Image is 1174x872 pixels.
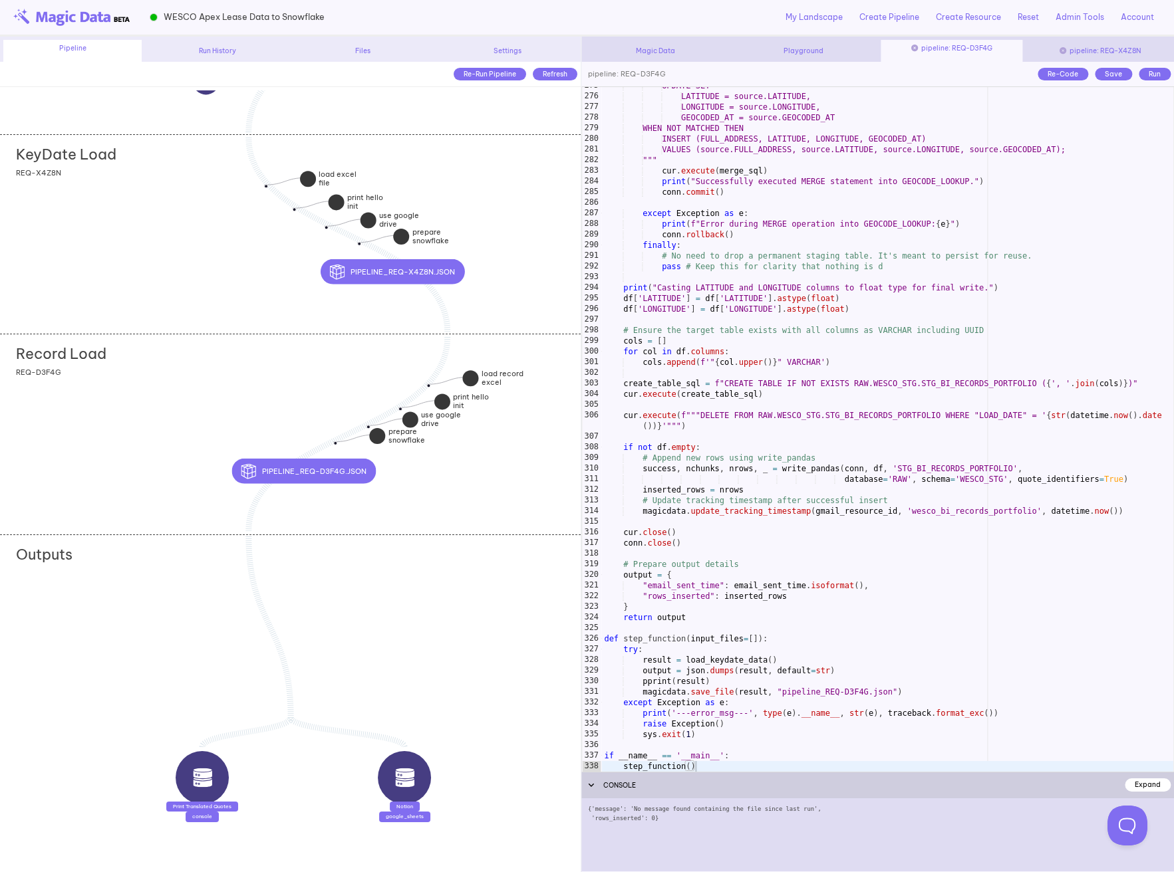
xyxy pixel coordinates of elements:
span: Toggle code folding, rows 332 through 335 [599,697,607,708]
div: pipeline_REQ-X4Z8N.json [392,259,536,284]
div: 296 [582,304,601,314]
div: load record excel [430,383,496,401]
div: Settings [438,46,577,56]
div: print hello init [401,407,468,424]
div: Expand [1125,778,1171,791]
a: Admin Tools [1056,11,1104,23]
button: pipeline_REQ-X4Z8N.json [321,259,464,284]
div: console [186,812,219,821]
span: Toggle code folding, rows 290 through 292 [599,240,607,251]
div: 322 [582,591,601,601]
a: Create Resource [936,11,1001,23]
a: Create Pipeline [859,11,919,23]
div: {'message': 'No message found containing the file since last run', 'rows_inserted': 0} [581,798,1174,871]
div: 321 [582,580,601,591]
div: 277 [582,102,601,112]
div: 295 [582,293,601,304]
strong: use google drive [421,410,461,428]
div: 293 [582,272,601,282]
button: pipeline_REQ-D3F4G.json [232,459,376,484]
div: 332 [582,697,601,708]
span: Toggle code folding, rows 326 through 335 [599,633,607,644]
div: Pipeline [3,40,142,62]
div: 297 [582,314,601,325]
div: Re-Code [1038,68,1088,80]
span: WESCO Apex Lease Data to Snowflake [164,11,325,23]
strong: use google drive [379,211,419,229]
div: use google drive [369,425,436,442]
div: 333 [582,708,601,718]
div: 315 [582,516,601,527]
strong: load excel file [319,169,357,187]
h2: KeyDate Load [16,146,116,163]
div: pipeline: REQ-X4Z8N [1029,46,1171,56]
div: 301 [582,357,601,368]
div: Refresh [533,68,577,80]
div: Notion [390,802,420,812]
div: 317 [582,538,601,548]
img: beta-logo.png [13,9,130,26]
div: 338 [582,761,601,772]
div: 298 [582,325,601,336]
div: 328 [582,655,601,665]
div: 319 [582,559,601,570]
div: Run History [148,46,287,56]
h2: Record Load [16,345,106,362]
img: output icon [394,768,414,788]
div: 284 [582,176,601,187]
div: google_sheets [379,812,430,821]
span: web_file [73,81,188,92]
div: 304 [582,389,601,399]
div: 286 [582,197,601,208]
a: Reset [1018,11,1039,23]
g: Edge from destination to node-special-sauce-payment-sheet [291,717,404,747]
div: 283 [582,165,601,176]
h2: Outputs [16,546,73,563]
div: 289 [582,229,601,240]
div: 292 [582,261,601,272]
span: Toggle code folding, rows 337 through 338 [599,750,607,761]
div: load excel file [267,184,333,201]
div: output iconNotiongoogle_sheets [404,751,458,825]
div: 302 [582,368,601,378]
div: 287 [582,208,601,219]
strong: print hello init [453,392,489,410]
div: 330 [582,676,601,687]
div: 327 [582,644,601,655]
div: 318 [582,548,601,559]
div: 324 [582,612,601,623]
div: 290 [582,240,601,251]
div: 294 [582,282,601,293]
div: 299 [582,336,601,346]
a: Account [1121,11,1154,23]
div: 278 [582,112,601,123]
div: 316 [582,527,601,538]
div: 305 [582,399,601,410]
div: 312 [582,485,601,495]
div: 307 [582,431,601,442]
div: Re-Run Pipeline [454,68,526,80]
strong: prepare snowflake [412,227,449,245]
div: pipeline: REQ-D3F4G [881,40,1022,62]
div: 313 [582,495,601,506]
div: pipeline_REQ-D3F4G.json [304,459,448,484]
a: My Landscape [786,11,843,23]
div: web_filesource icon [263,89,410,116]
div: 326 [582,633,601,644]
div: Magic Data [585,46,726,56]
div: 303 [582,378,601,389]
div: 310 [582,463,601,474]
span: Toggle code folding, rows 320 through 323 [599,570,607,580]
div: Run [1139,68,1171,80]
strong: prepare snowflake [388,427,425,445]
div: Playground [733,46,875,56]
div: Print Translated Quotes [166,802,238,812]
div: 285 [582,187,601,197]
div: 336 [582,740,601,750]
div: 331 [582,687,601,697]
span: Toggle code folding, rows 300 through 301 [599,346,607,357]
div: prepare snowflake [337,441,403,459]
div: 308 [582,442,601,453]
span: REQ-X4Z8N [16,168,61,177]
div: 288 [582,219,601,229]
